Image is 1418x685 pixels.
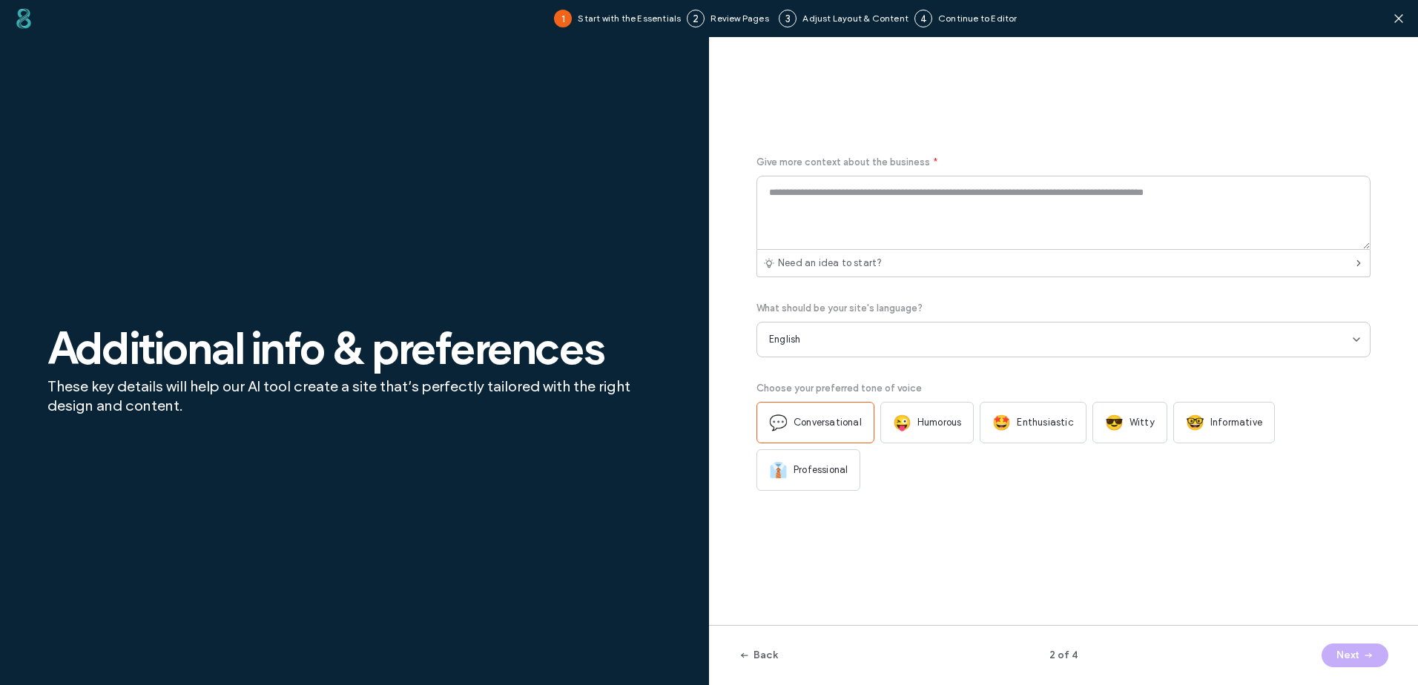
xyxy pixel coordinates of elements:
[966,648,1161,663] span: 2 of 4
[794,463,848,477] span: Professional
[794,415,862,430] span: Conversational
[769,414,788,431] span: 💬
[1017,415,1073,430] span: Enthusiastic
[893,414,911,431] span: 😜
[938,12,1018,25] span: Continue to Editor
[687,10,705,27] div: 2
[710,12,773,25] span: Review Pages
[802,12,908,25] span: Adjust Layout & Content
[769,332,800,347] span: English
[47,326,662,371] span: Additional info & preferences
[33,10,64,24] span: Help
[1210,415,1262,430] span: Informative
[992,414,1011,431] span: 🤩
[1186,414,1204,431] span: 🤓
[554,10,572,27] div: 1
[756,301,923,316] span: What should be your site's language?
[917,415,962,430] span: Humorous
[779,10,797,27] div: 3
[47,377,662,415] span: These key details will help our AI tool create a site that’s perfectly tailored with the right de...
[1105,414,1124,431] span: 😎
[778,256,882,271] span: Need an idea to start?
[1130,415,1155,430] span: Witty
[578,12,681,25] span: Start with the Essentials
[756,381,922,396] span: Choose your preferred tone of voice
[756,155,930,170] span: Give more context about the business
[914,10,932,27] div: 4
[739,643,778,667] button: Back
[769,461,788,479] span: 👔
